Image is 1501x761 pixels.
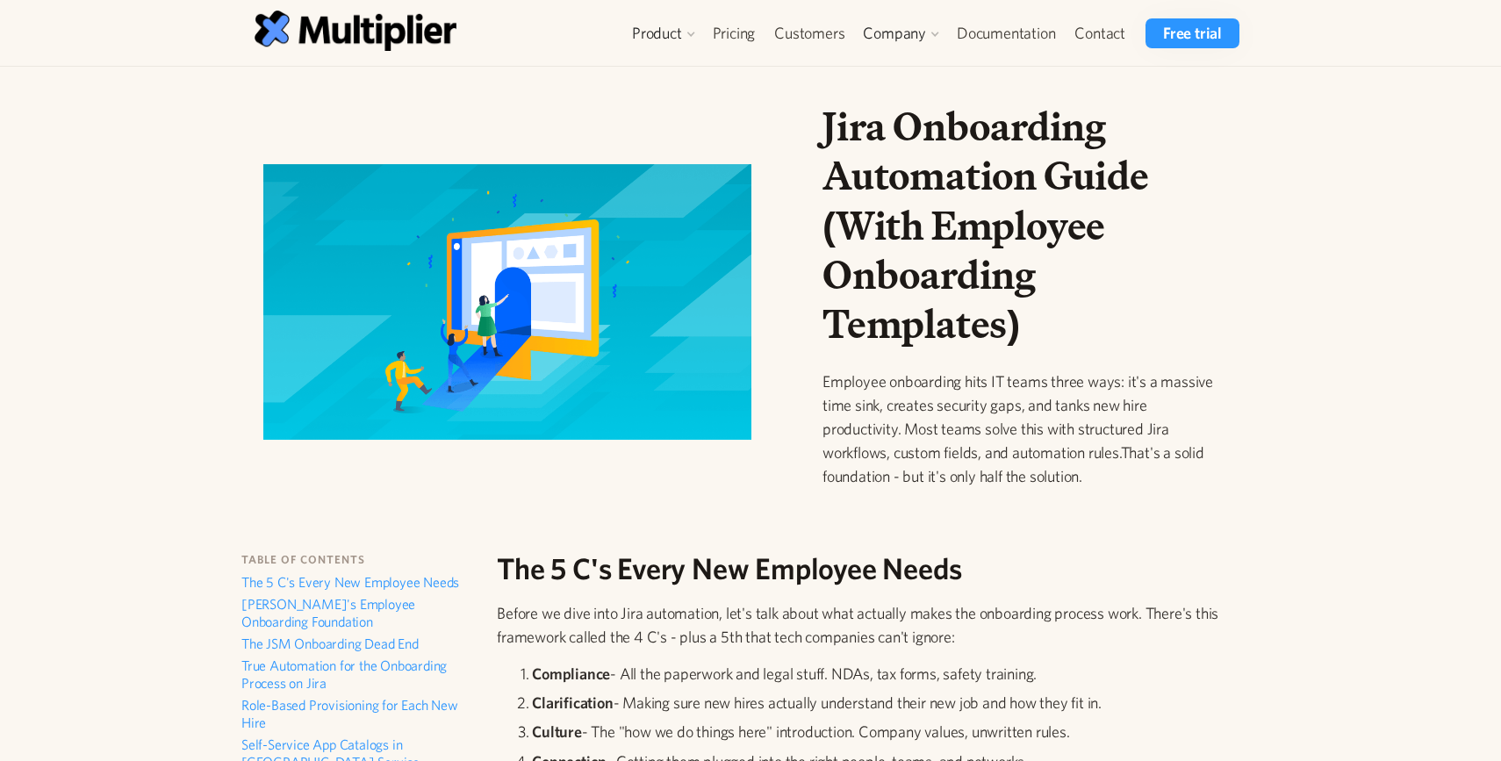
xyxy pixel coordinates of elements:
li: - The "how we do things here" introduction. Company values, unwritten rules. [532,721,1246,743]
a: Role-Based Provisioning for Each New Hire [241,696,479,736]
a: [PERSON_NAME]'s Employee Onboarding Foundation [241,595,479,635]
a: Documentation [947,18,1065,48]
h2: The 5 C's Every New Employee Needs [497,551,1246,587]
strong: Culture [532,722,582,741]
div: Product [623,18,703,48]
a: The JSM Onboarding Dead End [241,635,479,657]
p: Before we dive into Jira automation, let's talk about what actually makes the onboarding process ... [497,601,1246,649]
a: True Automation for the Onboarding Process on Jira [241,657,479,696]
h1: Jira Onboarding Automation Guide (With Employee Onboarding Templates) [822,102,1224,348]
img: Jira Onboarding Automation Guide (With Employee Onboarding Templates) [263,164,752,439]
div: Company [854,18,947,48]
a: The 5 C's Every New Employee Needs [241,573,479,595]
a: Contact [1065,18,1135,48]
div: Product [632,23,682,44]
li: - Making sure new hires actually understand their new job and how they fit in. [532,692,1246,714]
a: Customers [765,18,854,48]
strong: Clarification [532,693,613,712]
strong: Compliance [532,664,610,683]
a: Pricing [703,18,765,48]
h6: table of contents [241,551,479,569]
li: - All the paperwork and legal stuff. NDAs, tax forms, safety training. [532,663,1246,685]
a: Free trial [1145,18,1239,48]
p: Employee onboarding hits IT teams three ways: it's a massive time sink, creates security gaps, an... [822,370,1224,488]
div: Company [863,23,926,44]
